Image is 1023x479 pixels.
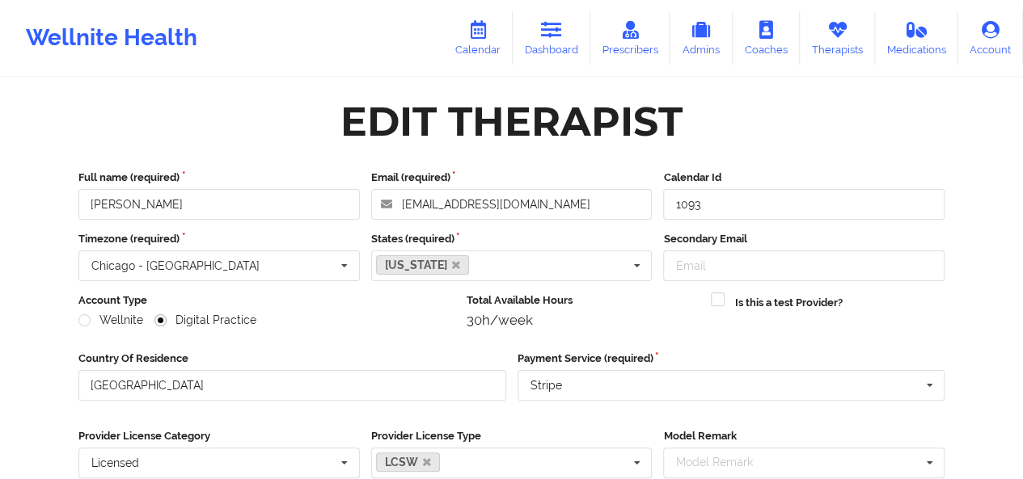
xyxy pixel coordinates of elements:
a: Dashboard [513,11,590,65]
a: Admins [670,11,733,65]
div: Model Remark [671,453,776,472]
label: Account Type [78,292,455,309]
a: Coaches [733,11,800,65]
a: [US_STATE] [376,255,470,275]
a: Medications [875,11,958,65]
label: Full name (required) [78,170,360,186]
label: Timezone (required) [78,231,360,247]
div: Edit Therapist [340,96,683,147]
div: 30h/week [467,312,700,328]
label: States (required) [371,231,653,247]
input: Email address [371,189,653,220]
input: Email [663,250,945,281]
input: Calendar Id [663,189,945,220]
label: Total Available Hours [467,292,700,309]
div: Licensed [91,457,139,468]
label: Wellnite [78,313,143,327]
label: Is this a test Provider? [734,295,842,311]
a: Prescribers [590,11,670,65]
div: Stripe [531,380,562,391]
label: Country Of Residence [78,351,506,367]
label: Digital Practice [154,313,256,327]
label: Secondary Email [663,231,945,247]
a: Calendar [443,11,513,65]
label: Provider License Type [371,428,653,444]
a: Account [957,11,1023,65]
a: Therapists [800,11,875,65]
div: Chicago - [GEOGRAPHIC_DATA] [91,260,260,271]
label: Model Remark [663,428,945,444]
input: Full name [78,189,360,220]
a: LCSW [376,452,441,472]
label: Calendar Id [663,170,945,186]
label: Provider License Category [78,428,360,444]
label: Email (required) [371,170,653,186]
label: Payment Service (required) [518,351,945,367]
